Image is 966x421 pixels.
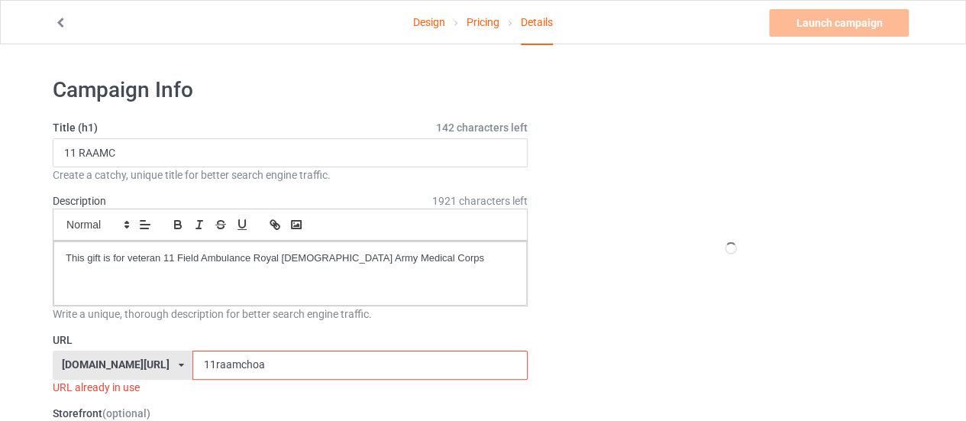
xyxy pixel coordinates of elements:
h1: Campaign Info [53,76,528,104]
div: URL already in use [53,380,528,395]
div: [DOMAIN_NAME][URL] [62,359,170,370]
div: Write a unique, thorough description for better search engine traffic. [53,306,528,322]
span: 1921 characters left [432,193,528,209]
label: Title (h1) [53,120,528,135]
div: Create a catchy, unique title for better search engine traffic. [53,167,528,183]
label: Description [53,195,106,207]
p: This gift is for veteran 11 Field Ambulance Royal [DEMOGRAPHIC_DATA] Army Medical Corps [66,251,515,266]
div: Details [521,1,553,45]
a: Design [413,1,445,44]
label: URL [53,332,528,348]
a: Pricing [467,1,499,44]
span: 142 characters left [436,120,528,135]
label: Storefront [53,406,528,421]
span: (optional) [102,407,150,419]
